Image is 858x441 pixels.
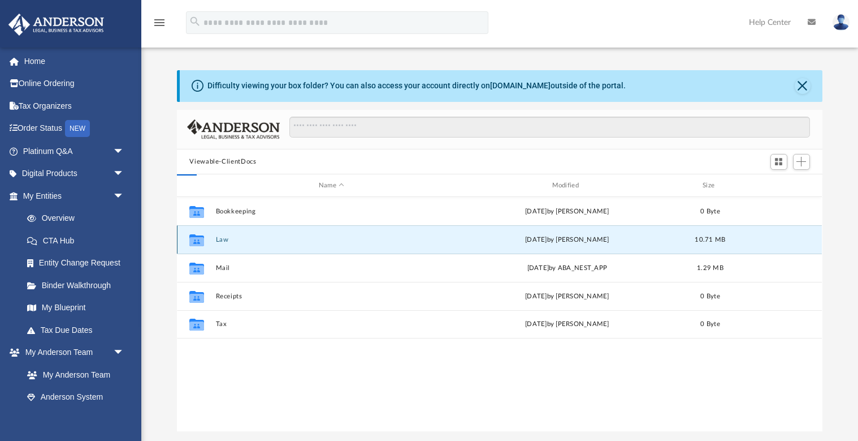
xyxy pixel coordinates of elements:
img: User Pic [833,14,850,31]
a: My Entitiesarrow_drop_down [8,185,141,207]
div: Difficulty viewing your box folder? You can also access your account directly on outside of the p... [207,80,626,92]
span: 0 Byte [701,321,721,327]
div: NEW [65,120,90,137]
div: [DATE] by [PERSON_NAME] [452,292,683,302]
a: Order StatusNEW [8,117,141,140]
a: Platinum Q&Aarrow_drop_down [8,140,141,162]
div: id [738,181,817,191]
a: [DOMAIN_NAME] [490,81,551,90]
a: Home [8,50,141,72]
a: My Anderson Teamarrow_drop_down [8,341,136,364]
div: grid [177,197,822,432]
button: Switch to Grid View [770,154,787,170]
a: Binder Walkthrough [16,274,141,297]
div: Name [215,181,447,191]
a: Overview [16,207,141,230]
i: search [189,15,201,28]
div: id [182,181,210,191]
a: My Blueprint [16,297,136,319]
div: by [PERSON_NAME] [452,235,683,245]
span: [DATE] [525,237,547,243]
div: Size [688,181,733,191]
button: Add [793,154,810,170]
button: Tax [216,321,447,328]
button: Law [216,236,447,243]
button: Bookkeeping [216,208,447,215]
span: arrow_drop_down [113,162,136,186]
span: 10.71 MB [695,237,726,243]
button: Receipts [216,293,447,300]
div: Modified [452,181,683,191]
a: Tax Organizers [8,95,141,117]
a: Anderson System [16,386,136,409]
button: Viewable-ClientDocs [189,157,256,167]
input: Search files and folders [289,117,810,138]
a: CTA Hub [16,229,141,252]
span: arrow_drop_down [113,341,136,365]
img: Anderson Advisors Platinum Portal [5,14,107,36]
a: Tax Due Dates [16,319,141,341]
i: menu [153,16,166,29]
span: arrow_drop_down [113,185,136,208]
span: 0 Byte [701,293,721,299]
button: Close [795,78,811,94]
a: menu [153,22,166,29]
a: Digital Productsarrow_drop_down [8,162,141,185]
span: 0 Byte [701,208,721,215]
div: [DATE] by ABA_NEST_APP [452,263,683,273]
div: [DATE] by [PERSON_NAME] [452,207,683,217]
a: Online Ordering [8,72,141,95]
div: [DATE] by [PERSON_NAME] [452,319,683,329]
span: arrow_drop_down [113,140,136,163]
a: My Anderson Team [16,363,130,386]
span: 1.29 MB [697,265,723,271]
button: Mail [216,264,447,272]
a: Entity Change Request [16,252,141,275]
